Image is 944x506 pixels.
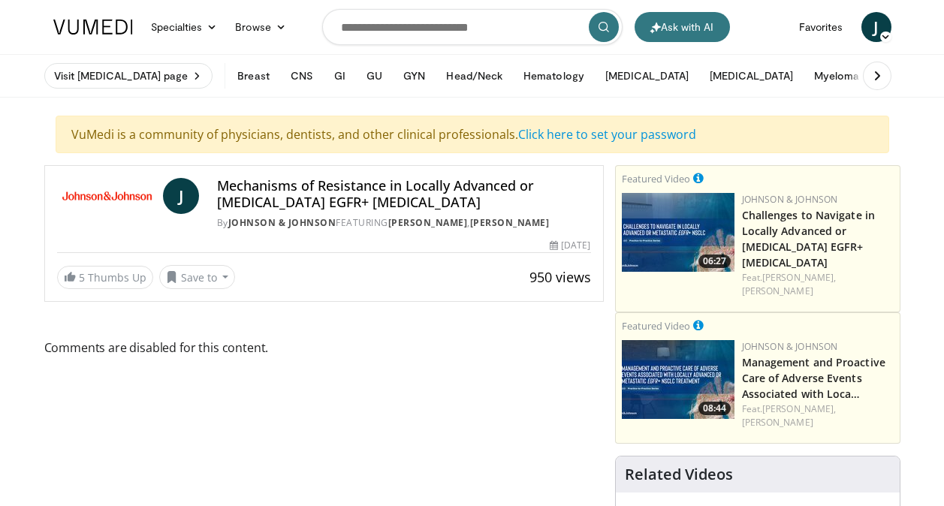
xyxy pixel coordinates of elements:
[228,216,336,229] a: Johnson & Johnson
[226,12,295,42] a: Browse
[470,216,550,229] a: [PERSON_NAME]
[698,402,731,415] span: 08:44
[622,340,734,419] img: da83c334-4152-4ba6-9247-1d012afa50e5.jpeg.150x105_q85_crop-smart_upscale.jpg
[163,178,199,214] a: J
[394,61,434,91] button: GYN
[529,268,591,286] span: 950 views
[217,216,591,230] div: By FEATURING ,
[437,61,511,91] button: Head/Neck
[322,9,623,45] input: Search topics, interventions
[790,12,852,42] a: Favorites
[57,178,157,214] img: Johnson & Johnson
[622,172,690,185] small: Featured Video
[742,193,838,206] a: Johnson & Johnson
[622,340,734,419] a: 08:44
[635,12,730,42] button: Ask with AI
[742,271,894,298] div: Feat.
[53,20,133,35] img: VuMedi Logo
[79,270,85,285] span: 5
[282,61,322,91] button: CNS
[357,61,391,91] button: GU
[622,319,690,333] small: Featured Video
[625,465,733,483] h4: Related Videos
[228,61,278,91] button: Breast
[44,63,213,89] a: Visit [MEDICAL_DATA] page
[742,402,894,429] div: Feat.
[622,193,734,272] a: 06:27
[142,12,227,42] a: Specialties
[388,216,468,229] a: [PERSON_NAME]
[742,416,813,429] a: [PERSON_NAME]
[742,340,838,353] a: Johnson & Johnson
[56,116,889,153] div: VuMedi is a community of physicians, dentists, and other clinical professionals.
[861,12,891,42] a: J
[518,126,696,143] a: Click here to set your password
[762,271,836,284] a: [PERSON_NAME],
[742,355,885,401] a: Management and Proactive Care of Adverse Events Associated with Loca…
[701,61,802,91] button: [MEDICAL_DATA]
[698,255,731,268] span: 06:27
[742,208,876,270] a: Challenges to Navigate in Locally Advanced or [MEDICAL_DATA] EGFR+ [MEDICAL_DATA]
[325,61,354,91] button: GI
[57,266,153,289] a: 5 Thumbs Up
[44,338,604,357] span: Comments are disabled for this content.
[762,402,836,415] a: [PERSON_NAME],
[622,193,734,272] img: 7845151f-d172-4318-bbcf-4ab447089643.jpeg.150x105_q85_crop-smart_upscale.jpg
[742,285,813,297] a: [PERSON_NAME]
[550,239,590,252] div: [DATE]
[514,61,593,91] button: Hematology
[159,265,236,289] button: Save to
[596,61,698,91] button: [MEDICAL_DATA]
[217,178,591,210] h4: Mechanisms of Resistance in Locally Advanced or [MEDICAL_DATA] EGFR+ [MEDICAL_DATA]
[805,61,869,91] button: Myeloma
